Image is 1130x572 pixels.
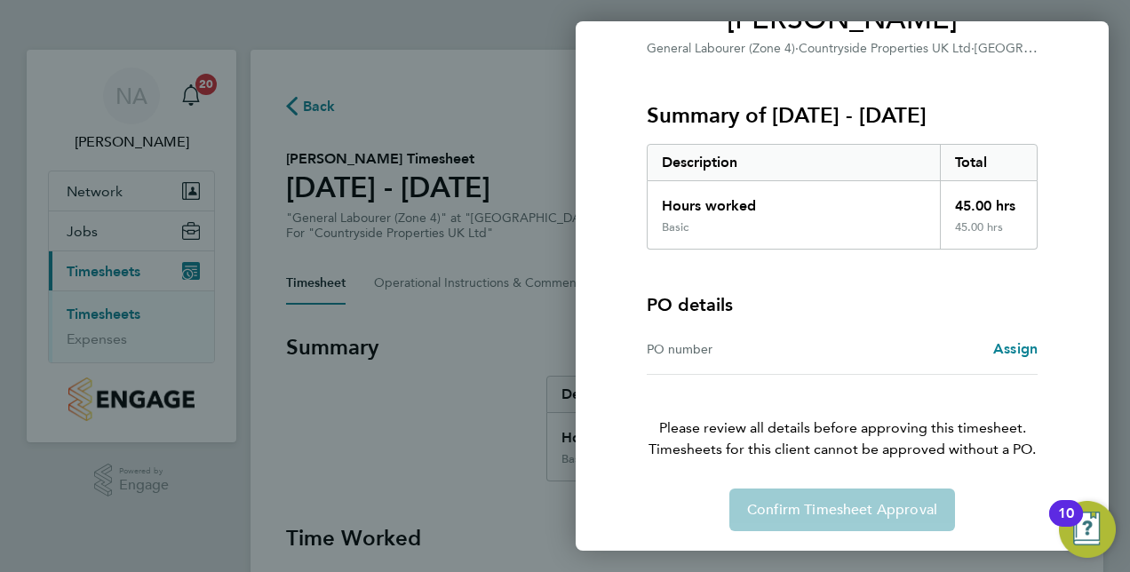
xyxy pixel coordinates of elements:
[647,101,1038,130] h3: Summary of [DATE] - [DATE]
[940,220,1038,249] div: 45.00 hrs
[799,41,971,56] span: Countryside Properties UK Ltd
[940,181,1038,220] div: 45.00 hrs
[1058,513,1074,536] div: 10
[971,41,975,56] span: ·
[648,181,940,220] div: Hours worked
[647,144,1038,250] div: Summary of 25 - 31 Aug 2025
[662,220,688,234] div: Basic
[625,439,1059,460] span: Timesheets for this client cannot be approved without a PO.
[647,41,795,56] span: General Labourer (Zone 4)
[647,338,842,360] div: PO number
[975,39,1102,56] span: [GEOGRAPHIC_DATA]
[647,292,733,317] h4: PO details
[648,145,940,180] div: Description
[940,145,1038,180] div: Total
[1059,501,1116,558] button: Open Resource Center, 10 new notifications
[795,41,799,56] span: ·
[993,340,1038,357] span: Assign
[625,375,1059,460] p: Please review all details before approving this timesheet.
[993,338,1038,360] a: Assign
